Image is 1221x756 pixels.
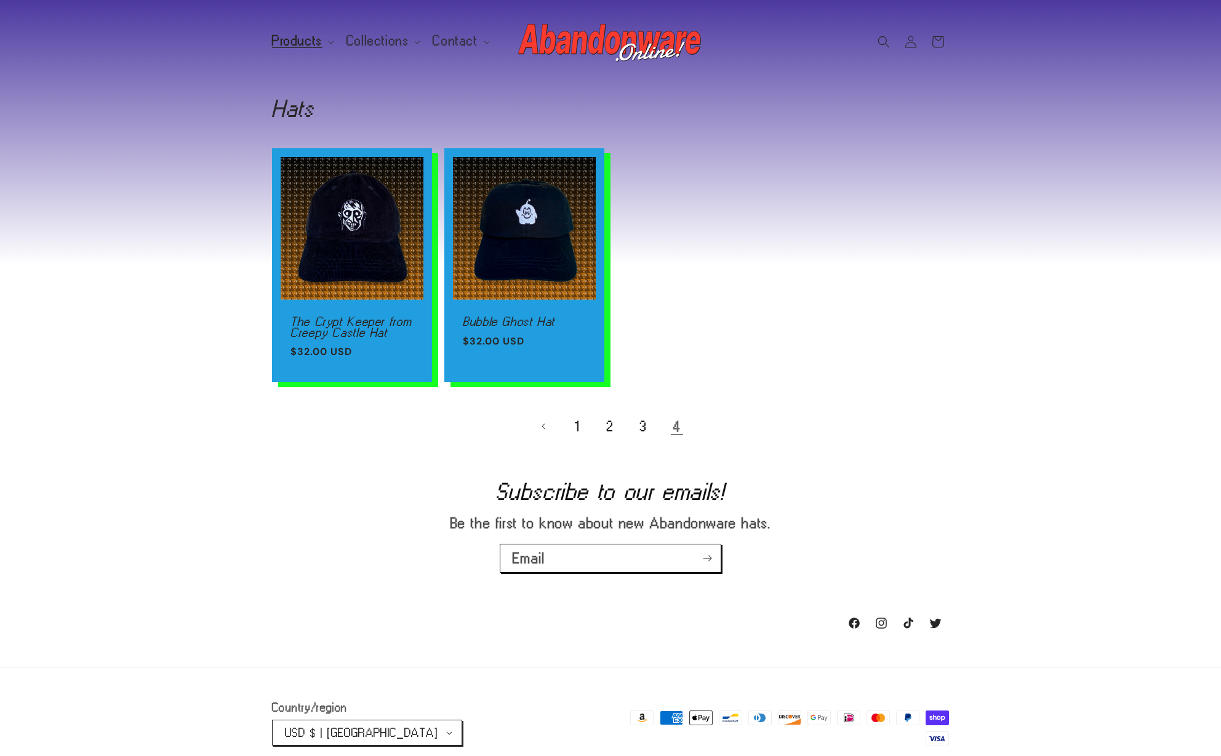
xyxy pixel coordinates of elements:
a: Page 3 [630,413,657,440]
span: Contact [433,36,478,47]
p: Be the first to know about new Abandonware hats. [395,514,826,532]
button: Subscribe [694,544,721,573]
a: Abandonware [514,12,708,71]
a: Previous page [530,413,558,440]
summary: Collections [339,28,426,54]
summary: Contact [425,28,494,54]
summary: Products [265,28,339,54]
a: Page 4 [663,413,691,440]
input: Email [500,544,721,572]
span: Collections [346,36,409,47]
span: USD $ | [GEOGRAPHIC_DATA] [285,726,438,739]
a: Page 1 [564,413,591,440]
a: Page 2 [597,413,624,440]
a: Bubble Ghost Hat [463,316,586,327]
nav: Pagination [272,413,949,440]
h2: Country/region [272,701,462,714]
span: Products [272,36,322,47]
img: Abandonware [518,17,703,66]
h1: Hats [272,98,949,118]
summary: Search [870,28,897,55]
a: The Crypt Keeper from Creepy Castle Hat [290,316,414,338]
button: USD $ | [GEOGRAPHIC_DATA] [272,720,462,746]
h2: Subscribe to our emails! [55,482,1166,501]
